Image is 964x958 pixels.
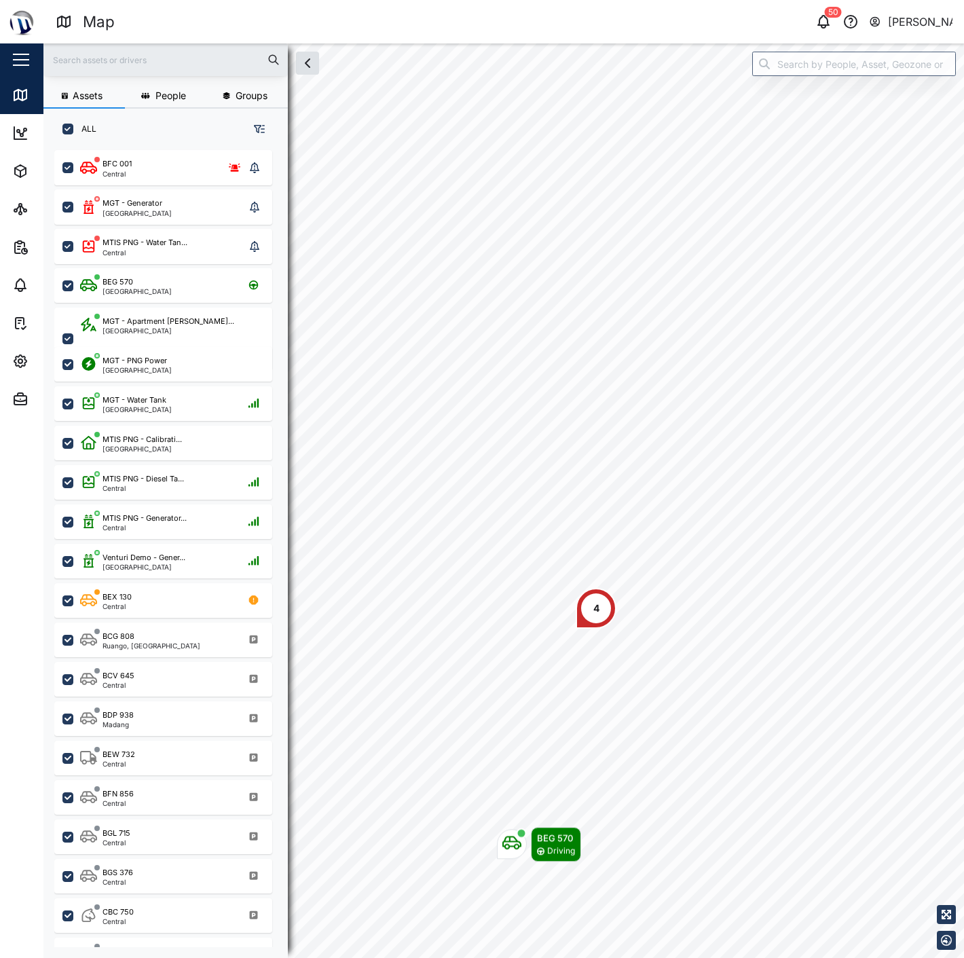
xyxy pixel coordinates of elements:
[103,367,172,373] div: [GEOGRAPHIC_DATA]
[103,631,134,642] div: BCG 808
[752,52,956,76] input: Search by People, Asset, Geozone or Place
[73,91,103,100] span: Assets
[35,126,96,141] div: Dashboard
[103,642,200,649] div: Ruango, [GEOGRAPHIC_DATA]
[103,906,134,918] div: CBC 750
[103,394,166,406] div: MGT - Water Tank
[103,288,172,295] div: [GEOGRAPHIC_DATA]
[103,237,187,248] div: MTIS PNG - Water Tan...
[103,721,134,728] div: Madang
[35,88,66,103] div: Map
[103,513,187,524] div: MTIS PNG - Generator...
[103,760,135,767] div: Central
[103,788,134,800] div: BFN 856
[83,10,115,34] div: Map
[35,316,73,331] div: Tasks
[103,485,184,492] div: Central
[103,524,187,531] div: Central
[35,240,81,255] div: Reports
[497,827,581,862] div: Map marker
[103,276,133,288] div: BEG 570
[54,145,287,947] div: grid
[103,445,182,452] div: [GEOGRAPHIC_DATA]
[103,828,130,839] div: BGL 715
[103,210,172,217] div: [GEOGRAPHIC_DATA]
[103,867,133,879] div: BGS 376
[103,473,184,485] div: MTIS PNG - Diesel Ta...
[103,879,133,885] div: Central
[103,749,135,760] div: BEW 732
[103,316,234,327] div: MGT - Apartment [PERSON_NAME]...
[52,50,280,70] input: Search assets or drivers
[103,710,134,721] div: BDP 938
[103,434,182,445] div: MTIS PNG - Calibrati...
[825,7,842,18] div: 50
[103,682,134,688] div: Central
[103,249,187,256] div: Central
[103,918,134,925] div: Central
[73,124,96,134] label: ALL
[103,170,132,177] div: Central
[888,14,953,31] div: [PERSON_NAME]
[103,406,172,413] div: [GEOGRAPHIC_DATA]
[868,12,953,31] button: [PERSON_NAME]
[43,43,964,958] canvas: Map
[103,591,132,603] div: BEX 130
[35,278,77,293] div: Alarms
[103,327,234,334] div: [GEOGRAPHIC_DATA]
[103,552,185,564] div: Venturi Demo - Gener...
[155,91,186,100] span: People
[576,588,616,629] div: Map marker
[103,800,134,807] div: Central
[547,845,575,858] div: Driving
[103,158,132,170] div: BFC 001
[7,7,37,37] img: Main Logo
[35,202,68,217] div: Sites
[103,670,134,682] div: BCV 645
[537,831,575,845] div: BEG 570
[35,164,77,179] div: Assets
[103,564,185,570] div: [GEOGRAPHIC_DATA]
[35,392,75,407] div: Admin
[103,355,167,367] div: MGT - PNG Power
[103,946,134,957] div: FAC 698
[103,603,132,610] div: Central
[35,354,84,369] div: Settings
[236,91,267,100] span: Groups
[103,198,162,209] div: MGT - Generator
[593,601,599,616] div: 4
[103,839,130,846] div: Central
